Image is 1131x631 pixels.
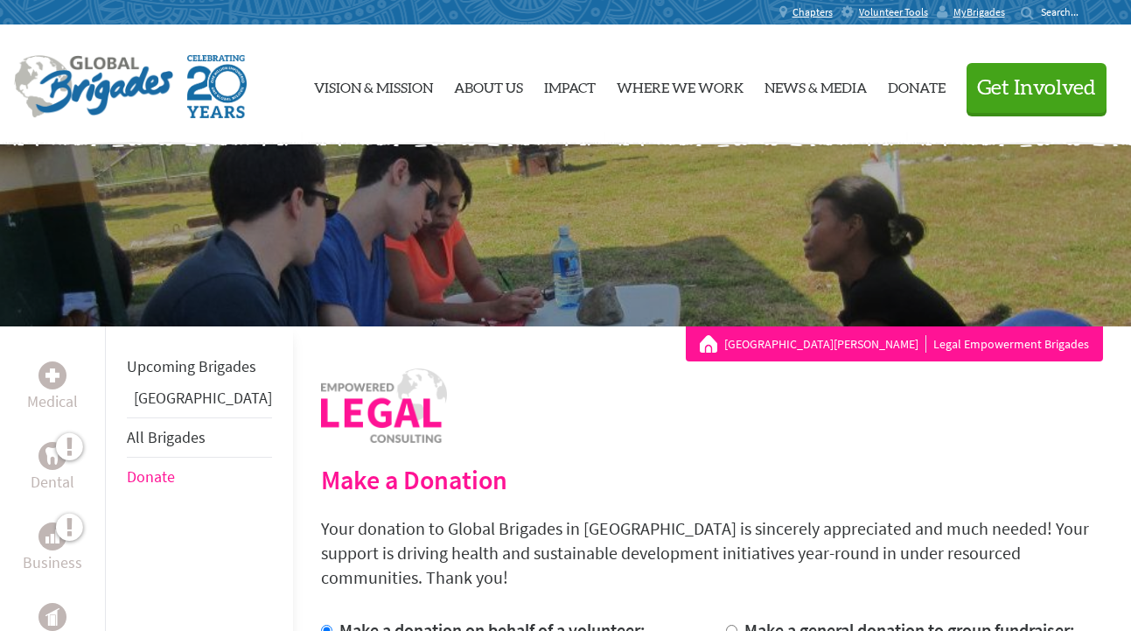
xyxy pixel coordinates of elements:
a: Donate [888,39,946,130]
img: Global Brigades Celebrating 20 Years [187,55,247,118]
a: DentalDental [31,442,74,494]
input: Search... [1041,5,1091,18]
a: Impact [544,39,596,130]
a: About Us [454,39,523,130]
p: Business [23,550,82,575]
a: Donate [127,466,175,487]
span: Chapters [792,5,833,19]
img: Business [45,529,59,543]
button: Get Involved [967,63,1107,113]
a: MedicalMedical [27,361,78,414]
h2: Make a Donation [321,464,1103,495]
a: Where We Work [617,39,744,130]
li: All Brigades [127,417,272,458]
a: Vision & Mission [314,39,433,130]
span: MyBrigades [953,5,1005,19]
div: Legal Empowerment Brigades [700,335,1089,353]
a: All Brigades [127,427,206,447]
div: Dental [38,442,66,470]
a: Upcoming Brigades [127,356,256,376]
span: Volunteer Tools [859,5,928,19]
li: Donate [127,458,272,496]
p: Your donation to Global Brigades in [GEOGRAPHIC_DATA] is sincerely appreciated and much needed! Y... [321,516,1103,590]
img: Dental [45,447,59,464]
div: Medical [38,361,66,389]
li: Upcoming Brigades [127,347,272,386]
p: Medical [27,389,78,414]
span: Get Involved [977,78,1096,99]
p: Dental [31,470,74,494]
img: Public Health [45,608,59,626]
div: Business [38,522,66,550]
li: Greece [127,386,272,417]
img: Global Brigades Logo [14,55,173,118]
a: News & Media [764,39,867,130]
img: logo-human-rights.png [321,368,447,443]
a: BusinessBusiness [23,522,82,575]
a: [GEOGRAPHIC_DATA] [134,388,272,408]
a: [GEOGRAPHIC_DATA][PERSON_NAME] [724,335,926,353]
img: Medical [45,368,59,382]
div: Public Health [38,603,66,631]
